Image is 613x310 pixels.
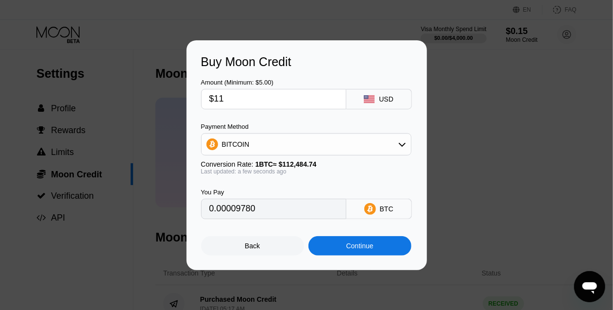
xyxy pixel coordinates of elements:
input: $0.00 [209,89,338,109]
div: Buy Moon Credit [201,55,412,69]
div: BITCOIN [222,140,250,148]
div: Continue [308,236,411,256]
div: Continue [346,242,374,250]
div: Back [245,242,260,250]
div: USD [379,95,393,103]
div: BITCOIN [202,135,411,154]
div: You Pay [201,189,346,196]
iframe: Button to launch messaging window [574,271,605,302]
div: Back [201,236,304,256]
div: Amount (Minimum: $5.00) [201,79,346,86]
div: Payment Method [201,123,411,130]
span: 1 BTC ≈ $112,484.74 [255,160,317,168]
div: BTC [380,205,393,213]
div: Last updated: a few seconds ago [201,168,411,175]
div: Conversion Rate: [201,160,411,168]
